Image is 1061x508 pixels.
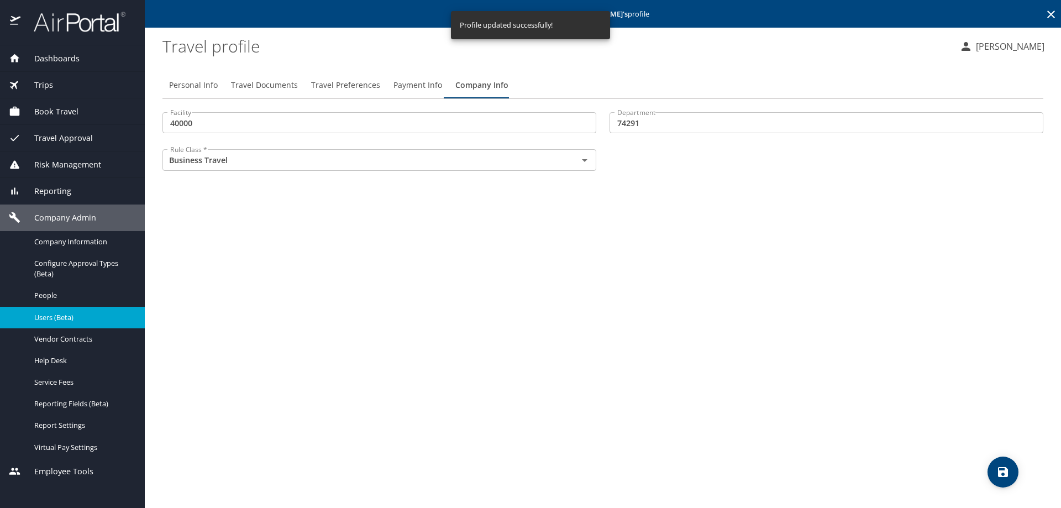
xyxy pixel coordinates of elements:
[34,258,132,279] span: Configure Approval Types (Beta)
[20,132,93,144] span: Travel Approval
[20,212,96,224] span: Company Admin
[20,159,101,171] span: Risk Management
[20,185,71,197] span: Reporting
[34,399,132,409] span: Reporting Fields (Beta)
[162,29,950,63] h1: Travel profile
[34,442,132,453] span: Virtual Pay Settings
[955,36,1049,56] button: [PERSON_NAME]
[34,312,132,323] span: Users (Beta)
[20,106,78,118] span: Book Travel
[34,355,132,366] span: Help Desk
[610,112,1043,133] input: EX:
[577,153,592,168] button: Open
[231,78,298,92] span: Travel Documents
[162,72,1043,98] div: Profile
[988,457,1018,488] button: save
[162,112,596,133] input: EX:
[34,420,132,431] span: Report Settings
[22,11,125,33] img: airportal-logo.png
[34,334,132,344] span: Vendor Contracts
[10,11,22,33] img: icon-airportal.png
[20,79,53,91] span: Trips
[973,40,1044,53] p: [PERSON_NAME]
[34,290,132,301] span: People
[460,14,553,36] div: Profile updated successfully!
[20,53,80,65] span: Dashboards
[148,11,1058,18] p: Editing profile
[311,78,380,92] span: Travel Preferences
[393,78,442,92] span: Payment Info
[34,237,132,247] span: Company Information
[455,78,508,92] span: Company Info
[169,78,218,92] span: Personal Info
[34,377,132,387] span: Service Fees
[20,465,93,478] span: Employee Tools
